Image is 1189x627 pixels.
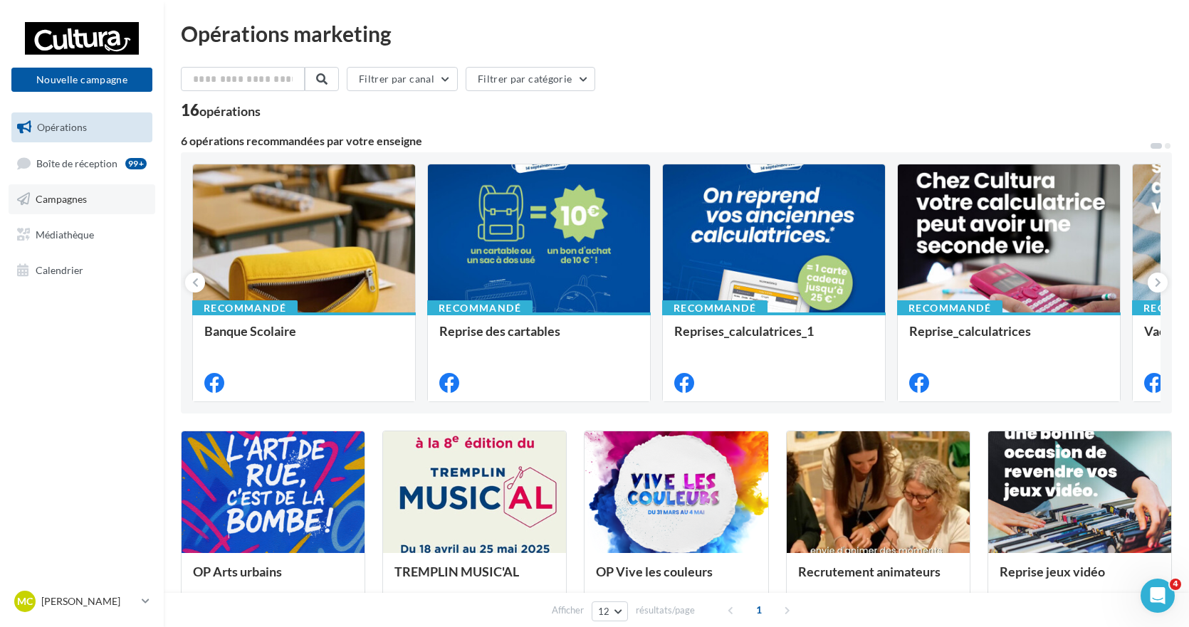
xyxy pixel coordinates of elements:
span: MC [17,594,33,608]
span: Reprises_calculatrices_1 [674,323,814,339]
span: OP Vive les couleurs [596,564,713,579]
a: Calendrier [9,255,155,285]
span: Recrutement animateurs [798,564,941,579]
a: Boîte de réception99+ [9,148,155,179]
span: TREMPLIN MUSIC'AL [394,564,519,579]
div: opérations [199,105,261,117]
span: Reprise jeux vidéo [1000,564,1105,579]
span: 12 [598,606,610,617]
span: OP Arts urbains [193,564,282,579]
span: 4 [1170,579,1181,590]
a: Opérations [9,112,155,142]
span: Calendrier [36,263,83,275]
div: Recommandé [897,300,1002,316]
div: Opérations marketing [181,23,1172,44]
a: Campagnes [9,184,155,214]
span: résultats/page [636,604,695,617]
button: Filtrer par canal [347,67,458,91]
iframe: Intercom live chat [1141,579,1175,613]
p: [PERSON_NAME] [41,594,136,608]
button: Filtrer par catégorie [466,67,595,91]
div: 16 [181,102,261,118]
div: 99+ [125,158,147,169]
span: Boîte de réception [36,157,117,169]
span: Reprise_calculatrices [909,323,1031,339]
span: 1 [748,599,770,621]
span: Reprise des cartables [439,323,560,339]
a: Médiathèque [9,220,155,250]
div: Recommandé [662,300,768,316]
span: Afficher [552,604,584,617]
button: Nouvelle campagne [11,68,152,92]
span: Campagnes [36,193,87,205]
span: Opérations [37,121,87,133]
div: Recommandé [427,300,533,316]
span: Médiathèque [36,228,94,241]
div: 6 opérations recommandées par votre enseigne [181,135,1149,147]
a: MC [PERSON_NAME] [11,588,152,615]
button: 12 [592,601,628,621]
span: Banque Scolaire [204,323,296,339]
div: Recommandé [192,300,298,316]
